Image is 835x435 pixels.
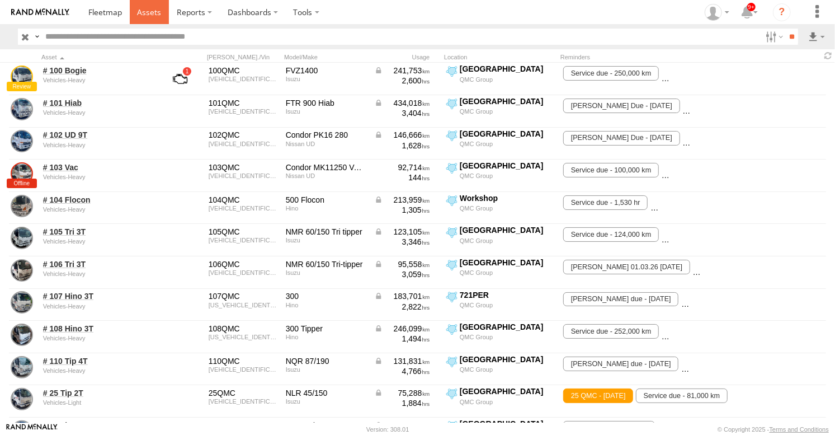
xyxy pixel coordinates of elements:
[207,53,280,61] div: [PERSON_NAME]./Vin
[11,356,33,378] a: View Asset Details
[11,98,33,120] a: View Asset Details
[460,161,554,171] div: [GEOGRAPHIC_DATA]
[209,227,278,237] div: 105QMC
[374,172,430,183] div: 144
[286,291,366,301] div: 300
[286,420,366,431] div: NLR 45/150
[209,130,278,140] div: 102QMC
[209,398,278,405] div: JAANLR85EJ7104031
[563,227,659,242] span: Service due - 124,000 km
[209,324,278,334] div: 108QMC
[681,292,777,307] span: Service due - 188,000 km
[718,426,829,433] div: © Copyright 2025 -
[460,258,554,268] div: [GEOGRAPHIC_DATA]
[374,324,430,334] div: Data from Vehicle CANbus
[563,324,659,339] span: Service due - 252,000 km
[43,66,152,76] a: # 100 Bogie
[460,322,554,332] div: [GEOGRAPHIC_DATA]
[209,98,278,108] div: 101QMC
[11,259,33,282] a: View Asset Details
[460,366,554,373] div: QMC Group
[286,162,366,172] div: Condor MK11250 VACTRUCK
[444,386,556,417] label: Click to View Current Location
[43,130,152,140] a: # 102 UD 9T
[286,195,366,205] div: 500 Flocon
[374,108,430,118] div: 3,404
[444,193,556,223] label: Click to View Current Location
[286,98,366,108] div: FTR 900 Hiab
[11,162,33,185] a: View Asset Details
[209,195,278,205] div: 104QMC
[460,107,554,115] div: QMC Group
[374,334,430,344] div: 1,494
[209,66,278,76] div: 100QMC
[284,53,368,61] div: Model/Make
[444,96,556,127] label: Click to View Current Location
[286,76,366,82] div: Isuzu
[662,227,778,242] span: Rego Due - 19/07/2026
[460,64,554,74] div: [GEOGRAPHIC_DATA]
[11,388,33,410] a: View Asset Details
[460,193,554,203] div: Workshop
[444,354,556,385] label: Click to View Current Location
[374,269,430,279] div: 3,059
[770,426,829,433] a: Terms and Conditions
[681,357,777,371] span: Service due - 135,000 km
[563,389,633,403] span: 25 QMC - 23/09/2025
[43,98,152,108] a: # 101 Hiab
[11,8,69,16] img: rand-logo.svg
[43,109,152,116] div: undefined
[444,129,556,159] label: Click to View Current Location
[209,269,278,276] div: JAANMR85EM7100105
[209,356,278,366] div: 110QMC
[43,291,152,301] a: # 107 Hino 3T
[563,99,680,113] span: Rego Due - 06/04/2026
[209,366,278,373] div: JAAN1R75HM7100063
[460,269,554,277] div: QMC Group
[563,260,690,274] span: Rego 01.03.26 - 28/02/2026
[563,292,678,307] span: Rego due - 21/05/2026
[6,424,58,435] a: Visit our Website
[209,291,278,301] div: 107QMC
[374,76,430,86] div: 2,600
[209,76,278,82] div: JALFVZ34SB7000343
[43,259,152,269] a: # 106 Tri 3T
[563,163,659,177] span: Service due - 100,000 km
[11,291,33,314] a: View Asset Details
[209,420,278,431] div: 26QMC
[460,225,554,235] div: [GEOGRAPHIC_DATA]
[444,322,556,352] label: Click to View Current Location
[560,53,696,61] div: Reminders
[460,96,554,106] div: [GEOGRAPHIC_DATA]
[43,238,152,245] div: undefined
[444,225,556,255] label: Click to View Current Location
[43,195,152,205] a: # 104 Flocon
[460,140,554,148] div: QMC Group
[374,356,430,366] div: Data from Vehicle CANbus
[374,420,430,431] div: Data from Vehicle CANbus
[11,227,33,249] a: View Asset Details
[286,66,366,76] div: FVZ1400
[209,108,278,115] div: JALFTR34T87000227
[32,29,41,45] label: Search Query
[366,426,409,433] div: Version: 308.01
[286,172,366,179] div: Nissan UD
[286,269,366,276] div: Isuzu
[374,366,430,376] div: 4,766
[43,174,152,180] div: undefined
[209,259,278,269] div: 106QMC
[209,205,278,212] div: JHDFD7JLMXXX10821
[372,53,440,61] div: Usage
[444,258,556,288] label: Click to View Current Location
[11,130,33,152] a: View Asset Details
[374,141,430,151] div: 1,628
[460,76,554,83] div: QMC Group
[563,357,678,371] span: rego due - 18/04/2026
[209,302,278,308] div: JHHACS3H30K003050
[460,301,554,309] div: QMC Group
[636,389,728,403] span: Service due - 81,000 km
[43,420,152,431] a: # 26 Tip 2T
[11,324,33,346] a: View Asset Details
[11,66,33,88] a: View Asset Details
[374,66,430,76] div: Data from Vehicle CANbus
